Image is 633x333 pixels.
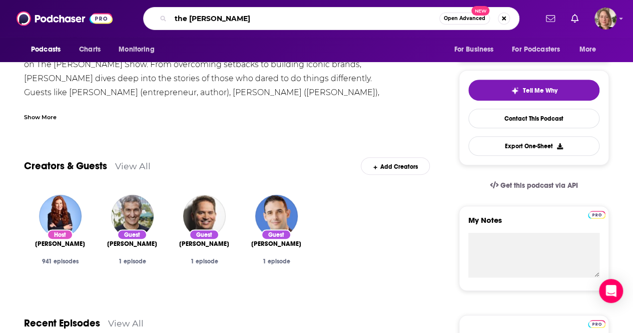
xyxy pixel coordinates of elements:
img: Seth Goldman [111,195,154,237]
a: Dave Crenshaw [179,240,229,248]
div: Guest [117,229,147,240]
img: Podchaser Pro [588,211,605,219]
button: tell me why sparkleTell Me Why [468,80,599,101]
span: Monitoring [119,43,154,57]
span: [PERSON_NAME] [251,240,301,248]
label: My Notes [468,215,599,233]
img: tell me why sparkle [511,87,519,95]
div: [PERSON_NAME], Founder of Hint and Author of the WSJ Best Seller Undaunted, brings listeners real... [24,30,430,142]
a: View All [115,161,151,171]
a: Contact This Podcast [468,109,599,128]
span: For Business [454,43,493,57]
span: [PERSON_NAME] [107,240,157,248]
a: Show notifications dropdown [567,10,582,27]
div: Host [47,229,73,240]
div: Open Intercom Messenger [599,279,623,303]
button: open menu [505,40,574,59]
img: Dave Crenshaw [183,195,226,237]
span: Charts [79,43,101,57]
span: Get this podcast via API [500,181,578,190]
span: Open Advanced [444,16,485,21]
div: 941 episodes [32,258,88,265]
a: Pro website [588,318,605,328]
div: Search podcasts, credits, & more... [143,7,519,30]
span: [PERSON_NAME] [179,240,229,248]
button: Show profile menu [594,8,616,30]
a: Ian Myers [251,240,301,248]
a: Charts [73,40,107,59]
img: Kara Goldin [39,195,82,237]
span: For Podcasters [512,43,560,57]
button: open menu [24,40,74,59]
a: Seth Goldman [107,240,157,248]
div: Guest [261,229,291,240]
a: View All [108,318,144,328]
span: Podcasts [31,43,61,57]
button: Open AdvancedNew [439,13,490,25]
img: Podchaser - Follow, Share and Rate Podcasts [17,9,113,28]
span: New [471,6,489,16]
div: 1 episode [104,258,160,265]
img: Ian Myers [255,195,298,237]
a: Kara Goldin [35,240,85,248]
div: 1 episode [176,258,232,265]
a: Get this podcast via API [482,173,586,198]
span: Tell Me Why [523,87,557,95]
input: Search podcasts, credits, & more... [171,11,439,27]
button: open menu [112,40,167,59]
a: Creators & Guests [24,160,107,172]
button: open menu [572,40,609,59]
span: Logged in as AriFortierPr [594,8,616,30]
div: Add Creators [361,157,429,175]
button: Export One-Sheet [468,136,599,156]
div: Guest [189,229,219,240]
img: Podchaser Pro [588,320,605,328]
button: open menu [447,40,506,59]
img: User Profile [594,8,616,30]
div: 1 episode [248,258,304,265]
span: [PERSON_NAME] [35,240,85,248]
a: Show notifications dropdown [542,10,559,27]
span: More [579,43,596,57]
a: Pro website [588,209,605,219]
a: Recent Episodes [24,317,100,329]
